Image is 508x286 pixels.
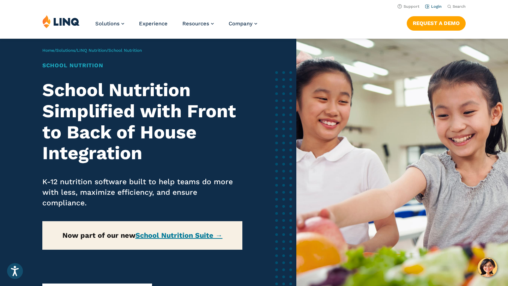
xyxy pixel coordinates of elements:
a: Home [42,48,54,53]
span: Search [453,4,466,9]
a: Experience [139,20,168,27]
a: Solutions [95,20,124,27]
img: LINQ | K‑12 Software [42,15,80,28]
nav: Primary Navigation [95,15,257,38]
span: Resources [182,20,209,27]
h2: School Nutrition Simplified with Front to Back of House Integration [42,80,242,164]
a: Support [398,4,419,9]
a: Resources [182,20,214,27]
span: / / / [42,48,142,53]
button: Open Search Bar [447,4,466,9]
nav: Button Navigation [407,15,466,30]
a: Login [425,4,442,9]
a: LINQ Nutrition [77,48,107,53]
a: Company [229,20,257,27]
a: Request a Demo [407,16,466,30]
button: Hello, have a question? Let’s chat. [478,257,497,277]
a: Solutions [56,48,75,53]
p: K-12 nutrition software built to help teams do more with less, maximize efficiency, and ensure co... [42,176,242,208]
a: School Nutrition Suite → [135,231,223,240]
h1: School Nutrition [42,61,242,70]
span: Company [229,20,253,27]
strong: Now part of our new [62,231,223,240]
span: Solutions [95,20,120,27]
span: School Nutrition [108,48,142,53]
